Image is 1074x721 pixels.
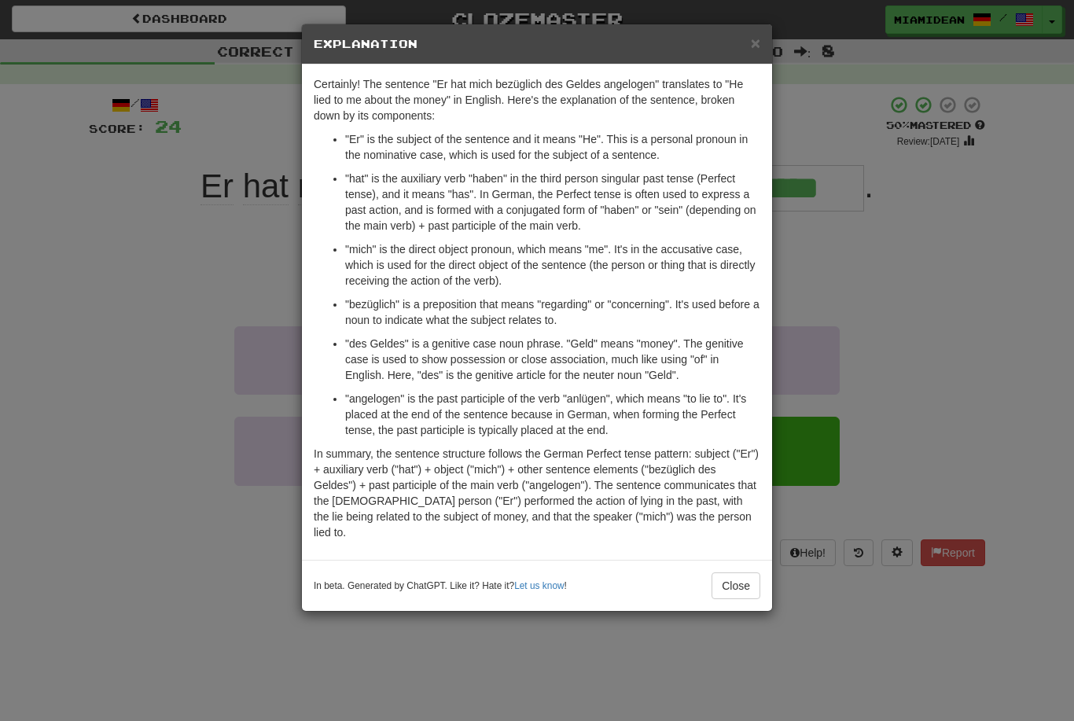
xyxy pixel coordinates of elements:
p: "angelogen" is the past participle of the verb "anlügen", which means "to lie to". It's placed at... [345,391,760,438]
p: In summary, the sentence structure follows the German Perfect tense pattern: subject ("Er") + aux... [314,446,760,540]
span: × [751,34,760,52]
a: Let us know [514,580,564,591]
small: In beta. Generated by ChatGPT. Like it? Hate it? ! [314,579,567,593]
h5: Explanation [314,36,760,52]
p: "bezüglich" is a preposition that means "regarding" or "concerning". It's used before a noun to i... [345,296,760,328]
button: Close [712,572,760,599]
p: "Er" is the subject of the sentence and it means "He". This is a personal pronoun in the nominati... [345,131,760,163]
p: Certainly! The sentence "Er hat mich bezüglich des Geldes angelogen" translates to "He lied to me... [314,76,760,123]
p: "hat" is the auxiliary verb "haben" in the third person singular past tense (Perfect tense), and ... [345,171,760,234]
p: "des Geldes" is a genitive case noun phrase. "Geld" means "money". The genitive case is used to s... [345,336,760,383]
button: Close [751,35,760,51]
p: "mich" is the direct object pronoun, which means "me". It's in the accusative case, which is used... [345,241,760,289]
